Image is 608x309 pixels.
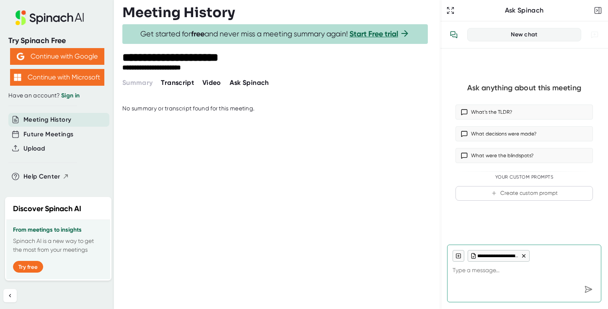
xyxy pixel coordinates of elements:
button: Summary [122,78,153,88]
span: Video [202,79,221,87]
div: New chat [473,31,576,38]
span: Get started for and never miss a meeting summary again! [140,29,410,39]
h3: Meeting History [122,5,235,20]
button: Continue with Google [10,48,104,65]
span: Help Center [23,172,60,181]
button: Try free [13,261,43,273]
button: Expand to Ask Spinach page [445,5,456,16]
a: Start Free trial [349,29,398,38]
h3: From meetings to insights [13,227,103,233]
button: Ask Spinach [230,78,269,88]
div: No summary or transcript found for this meeting. [122,105,254,112]
span: Summary [122,79,153,87]
span: Ask Spinach [230,79,269,87]
button: Meeting History [23,115,71,125]
button: Help Center [23,172,69,181]
b: free [191,29,204,38]
button: Transcript [161,78,194,88]
span: Transcript [161,79,194,87]
div: Try Spinach Free [8,36,106,46]
button: Future Meetings [23,130,73,139]
a: Sign in [61,92,80,99]
button: Video [202,78,221,88]
button: Collapse sidebar [3,289,17,302]
img: Aehbyd4JwY73AAAAAElFTkSuQmCC [17,53,24,60]
button: What’s the TLDR? [455,105,593,120]
button: Create custom prompt [455,186,593,201]
button: Continue with Microsoft [10,69,104,86]
button: What were the blindspots? [455,148,593,163]
div: Ask anything about this meeting [467,83,581,93]
div: Your Custom Prompts [455,174,593,180]
h2: Discover Spinach AI [13,203,81,215]
div: Send message [581,282,596,297]
button: Upload [23,144,45,153]
button: Close conversation sidebar [592,5,604,16]
button: View conversation history [445,26,462,43]
p: Spinach AI is a new way to get the most from your meetings [13,237,103,254]
div: Ask Spinach [456,6,592,15]
div: Have an account? [8,92,106,100]
button: What decisions were made? [455,126,593,141]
